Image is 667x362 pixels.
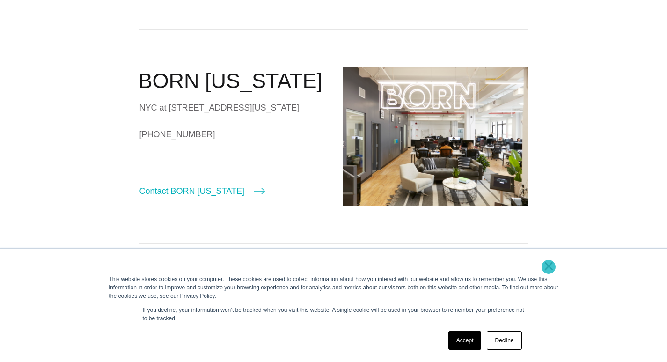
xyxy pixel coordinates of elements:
a: Contact BORN [US_STATE] [139,185,265,198]
h2: BORN [US_STATE] [139,67,324,95]
a: Accept [448,331,482,350]
p: If you decline, your information won’t be tracked when you visit this website. A single cookie wi... [143,306,525,323]
a: Decline [487,331,521,350]
div: This website stores cookies on your computer. These cookies are used to collect information about... [109,275,558,300]
a: × [543,262,555,270]
div: NYC at [STREET_ADDRESS][US_STATE] [139,101,324,115]
a: [PHONE_NUMBER] [139,127,324,141]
